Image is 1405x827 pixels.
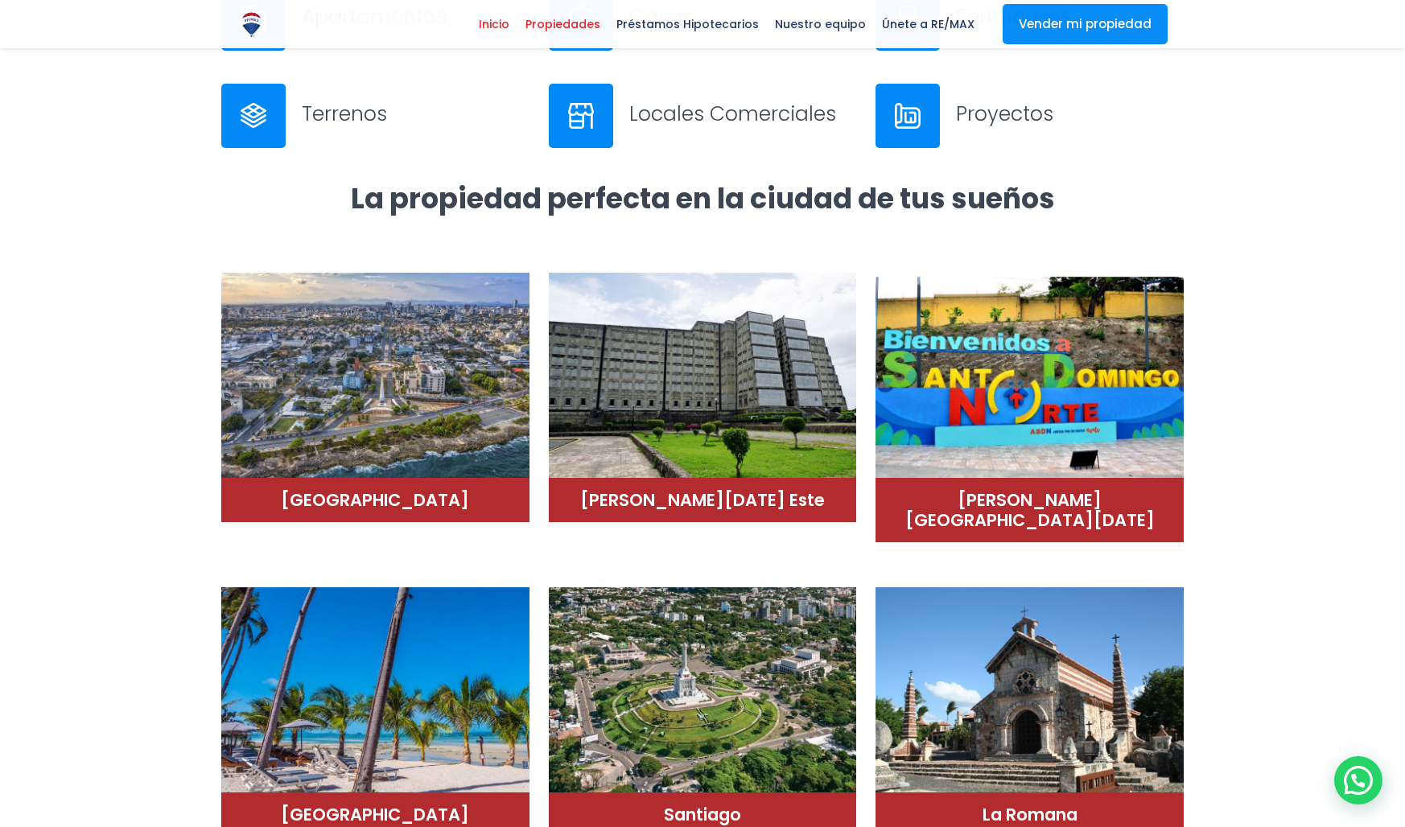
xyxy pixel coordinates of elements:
h4: La Romana [892,804,1168,825]
img: Punta Cana [221,587,529,804]
h4: [PERSON_NAME][GEOGRAPHIC_DATA][DATE] [892,490,1168,530]
h3: Locales Comerciales [629,100,857,128]
a: Terrenos [221,84,529,148]
strong: La propiedad perfecta en la ciudad de tus sueños [351,179,1055,218]
h4: [PERSON_NAME][DATE] Este [565,490,841,510]
img: Distrito Nacional (2) [221,273,529,490]
img: Santo Domingo Norte [876,273,1184,490]
a: Distrito Nacional (3)[PERSON_NAME][DATE] Este [549,261,857,522]
img: La Romana [876,587,1184,804]
span: Propiedades [517,12,608,36]
h4: Santiago [565,804,841,825]
a: Vender mi propiedad [1003,4,1168,44]
h4: [GEOGRAPHIC_DATA] [237,804,513,825]
img: Distrito Nacional (3) [549,273,857,490]
span: Préstamos Hipotecarios [608,12,767,36]
a: Locales Comerciales [549,84,857,148]
span: Inicio [471,12,517,36]
span: Únete a RE/MAX [874,12,983,36]
h4: [GEOGRAPHIC_DATA] [237,490,513,510]
h3: Proyectos [956,100,1184,128]
a: Santo Domingo Norte[PERSON_NAME][GEOGRAPHIC_DATA][DATE] [876,261,1184,542]
a: Distrito Nacional (2)[GEOGRAPHIC_DATA] [221,261,529,522]
a: Proyectos [876,84,1184,148]
h3: Terrenos [302,100,529,128]
img: Logo de REMAX [237,10,266,39]
img: Santiago [549,587,857,804]
span: Nuestro equipo [767,12,874,36]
